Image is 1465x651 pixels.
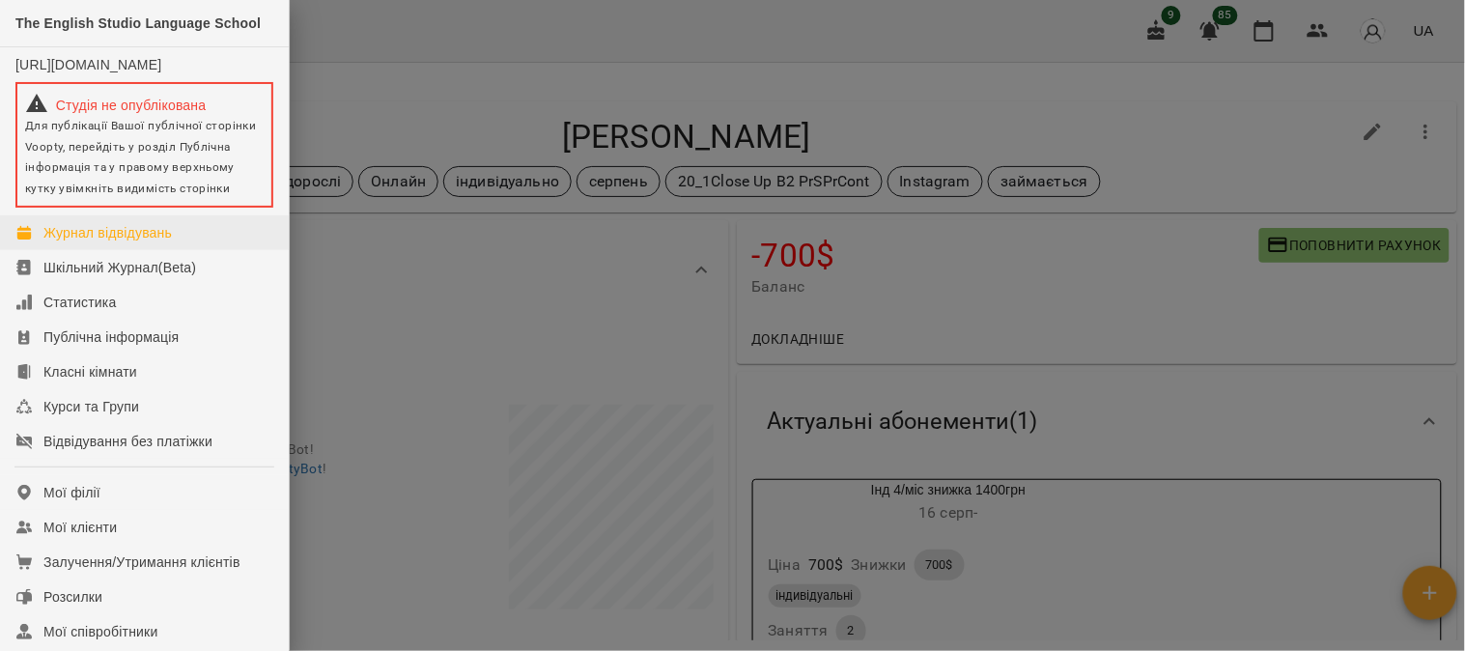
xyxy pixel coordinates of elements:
[15,15,261,31] span: The English Studio Language School
[43,552,240,572] div: Залучення/Утримання клієнтів
[15,57,161,72] a: [URL][DOMAIN_NAME]
[43,293,117,312] div: Статистика
[43,362,137,382] div: Класні кімнати
[43,518,117,537] div: Мої клієнти
[43,432,212,451] div: Відвідування без платіжки
[43,483,100,502] div: Мої філії
[43,327,179,347] div: Публічна інформація
[25,92,264,115] div: Студія не опублікована
[25,119,256,195] span: Для публікації Вашої публічної сторінки Voopty, перейдіть у розділ Публічна інформація та у право...
[43,622,158,641] div: Мої співробітники
[43,258,196,277] div: Шкільний Журнал(Beta)
[43,397,139,416] div: Курси та Групи
[43,587,102,607] div: Розсилки
[43,223,172,242] div: Журнал відвідувань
